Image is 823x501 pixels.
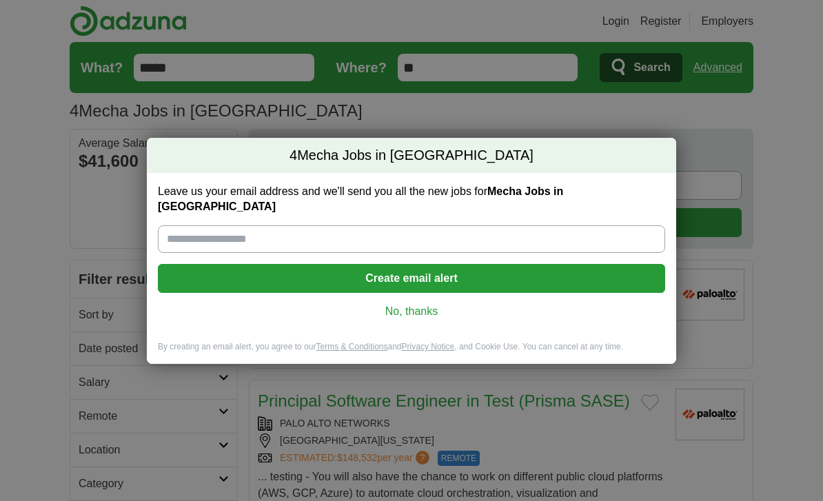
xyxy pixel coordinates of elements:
[316,342,387,351] a: Terms & Conditions
[147,138,676,174] h2: Mecha Jobs in [GEOGRAPHIC_DATA]
[158,264,665,293] button: Create email alert
[402,342,455,351] a: Privacy Notice
[169,304,654,319] a: No, thanks
[147,341,676,364] div: By creating an email alert, you agree to our and , and Cookie Use. You can cancel at any time.
[289,146,297,165] span: 4
[158,184,665,214] label: Leave us your email address and we'll send you all the new jobs for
